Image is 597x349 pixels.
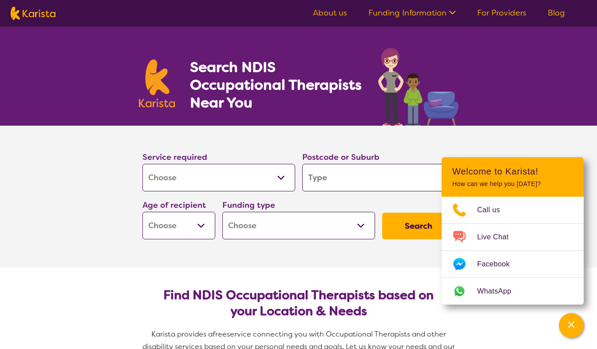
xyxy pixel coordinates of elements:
p: How can we help you [DATE]? [452,180,573,188]
h1: Search NDIS Occupational Therapists Near You [190,58,363,111]
span: free [213,329,227,339]
span: WhatsApp [477,285,522,298]
span: Facebook [477,258,520,271]
label: Age of recipient [142,200,206,210]
img: Karista logo [11,7,55,20]
h2: Welcome to Karista! [452,166,573,177]
div: Channel Menu [442,157,584,305]
label: Service required [142,152,207,163]
span: Live Chat [477,230,519,244]
button: Search [382,213,455,239]
h2: Find NDIS Occupational Therapists based on your Location & Needs [150,287,448,319]
button: Channel Menu [559,313,584,338]
label: Funding type [222,200,275,210]
a: Funding Information [368,8,456,18]
a: Web link opens in a new tab. [442,278,584,305]
a: About us [313,8,347,18]
input: Type [302,164,455,191]
label: Postcode or Suburb [302,152,380,163]
span: Call us [477,203,511,217]
a: Blog [548,8,565,18]
ul: Choose channel [442,197,584,305]
span: Karista provides a [151,329,213,339]
a: For Providers [477,8,526,18]
img: Karista logo [139,59,175,107]
img: occupational-therapy [378,48,459,126]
